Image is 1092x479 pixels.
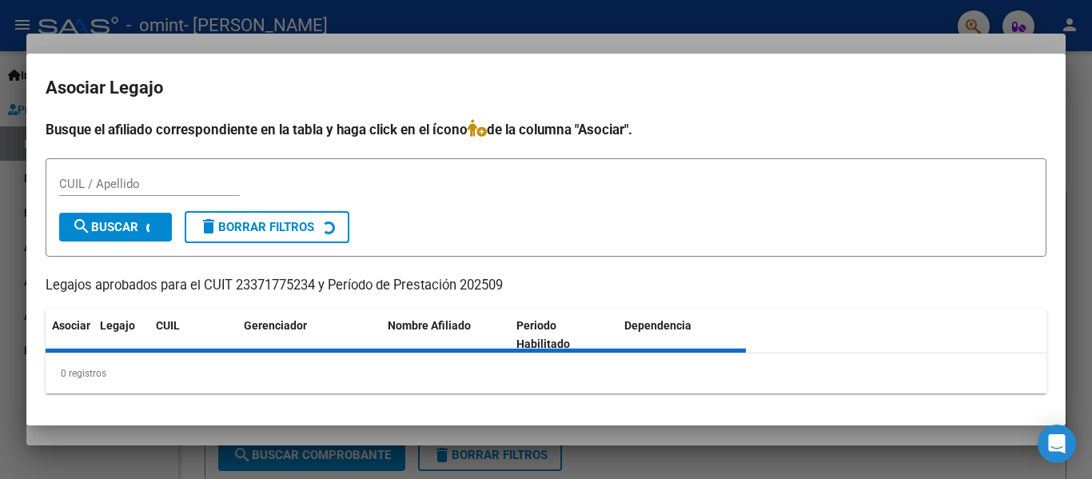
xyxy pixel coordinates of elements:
span: Asociar [52,319,90,332]
span: Periodo Habilitado [516,319,570,350]
datatable-header-cell: Asociar [46,309,94,361]
datatable-header-cell: Dependencia [618,309,747,361]
datatable-header-cell: Gerenciador [237,309,381,361]
span: Nombre Afiliado [388,319,471,332]
button: Borrar Filtros [185,211,349,243]
span: Dependencia [624,319,691,332]
span: Gerenciador [244,319,307,332]
mat-icon: delete [199,217,218,236]
p: Legajos aprobados para el CUIT 23371775234 y Período de Prestación 202509 [46,276,1046,296]
span: Buscar [72,220,138,234]
button: Buscar [59,213,172,241]
div: Open Intercom Messenger [1038,425,1076,463]
datatable-header-cell: Nombre Afiliado [381,309,510,361]
datatable-header-cell: Periodo Habilitado [510,309,618,361]
span: Borrar Filtros [199,220,314,234]
datatable-header-cell: Legajo [94,309,149,361]
h2: Asociar Legajo [46,73,1046,103]
datatable-header-cell: CUIL [149,309,237,361]
span: Legajo [100,319,135,332]
h4: Busque el afiliado correspondiente en la tabla y haga click en el ícono de la columna "Asociar". [46,119,1046,140]
span: CUIL [156,319,180,332]
mat-icon: search [72,217,91,236]
div: 0 registros [46,353,1046,393]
